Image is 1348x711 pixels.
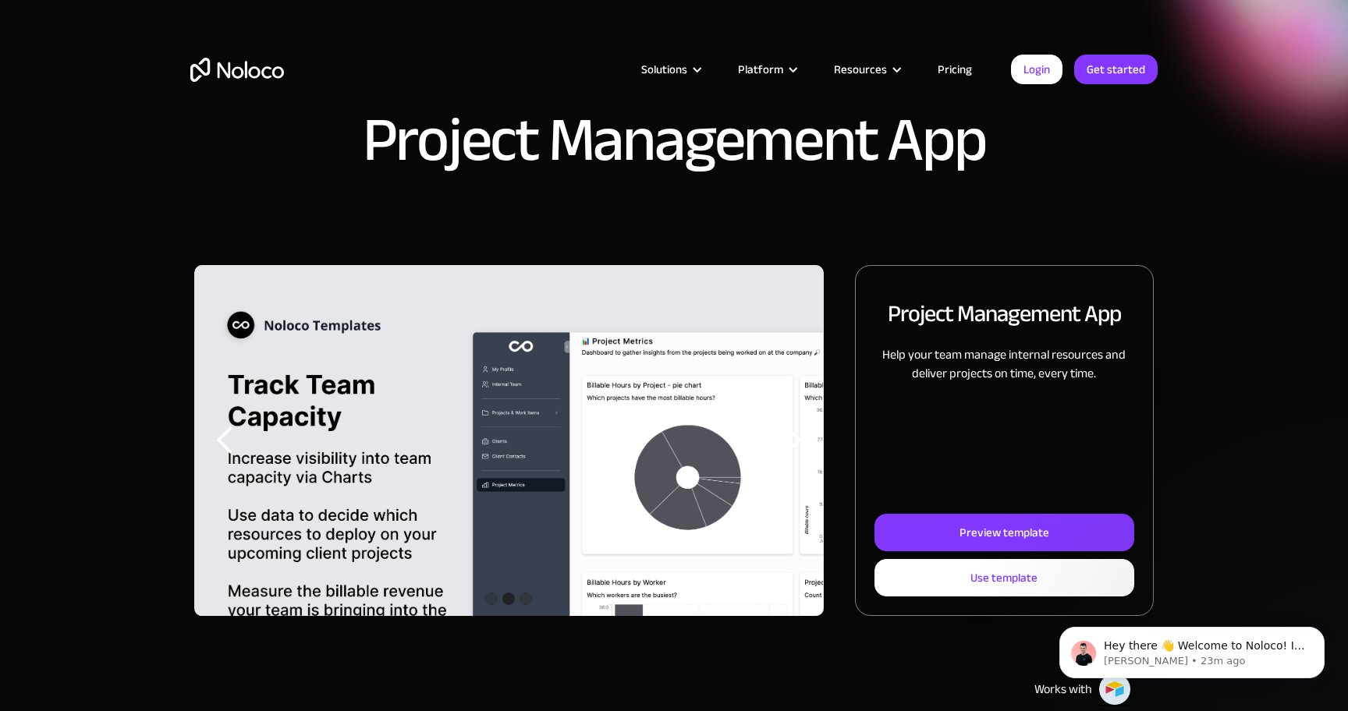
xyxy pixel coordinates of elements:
[190,58,284,82] a: home
[960,522,1049,543] div: Preview template
[874,559,1134,596] a: Use template
[761,265,824,616] div: next slide
[194,265,824,616] div: carousel
[874,514,1134,551] a: Preview template
[1034,680,1092,699] div: Works with
[874,345,1134,383] p: Help your team manage internal resources and deliver projects on time, every time.
[363,109,986,172] h1: Project Management App
[622,59,718,80] div: Solutions
[194,265,257,616] div: previous slide
[194,265,824,616] div: 2 of 3
[1036,594,1348,703] iframe: Intercom notifications message
[1074,55,1158,84] a: Get started
[502,592,515,605] div: Show slide 2 of 3
[718,59,814,80] div: Platform
[641,59,687,80] div: Solutions
[738,59,783,80] div: Platform
[970,568,1038,588] div: Use template
[888,297,1121,330] h2: Project Management App
[485,592,498,605] div: Show slide 1 of 3
[520,592,532,605] div: Show slide 3 of 3
[1011,55,1062,84] a: Login
[834,59,887,80] div: Resources
[918,59,991,80] a: Pricing
[814,59,918,80] div: Resources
